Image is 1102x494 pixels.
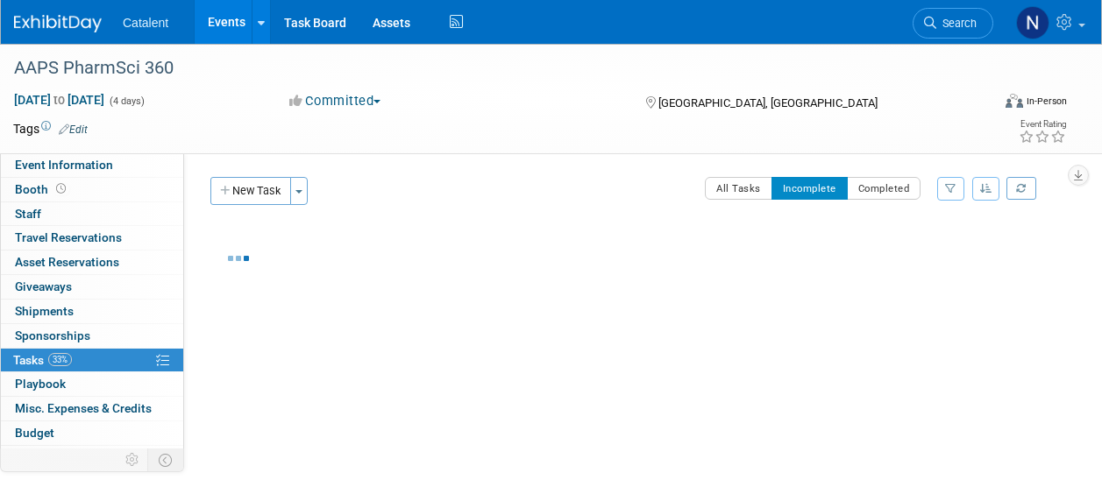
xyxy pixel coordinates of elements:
div: In-Person [1026,95,1067,108]
span: Travel Reservations [15,230,122,244]
a: Sponsorships [1,324,183,348]
span: [DATE] [DATE] [13,92,105,108]
a: Edit [59,123,88,136]
img: Nicole Bullock [1016,6,1049,39]
span: Giveaways [15,279,72,293]
a: Misc. Expenses & Credits [1,397,183,420]
a: Staff [1,202,183,226]
span: Booth [15,182,69,196]
span: Catalent [123,16,168,30]
button: New Task [210,177,291,205]
a: Shipments [1,300,183,323]
a: Refresh [1006,177,1036,200]
span: Booth not reserved yet [53,182,69,195]
span: Budget [15,426,54,440]
img: Format-Inperson.png [1006,94,1023,108]
div: AAPS PharmSci 360 [8,53,977,84]
button: Committed [283,92,387,110]
span: 33% [48,353,72,366]
a: Search [913,8,993,39]
span: Tasks [13,353,72,367]
span: Event Information [15,158,113,172]
a: Travel Reservations [1,226,183,250]
img: loading... [228,256,249,261]
a: Event Information [1,153,183,177]
span: Asset Reservations [15,255,119,269]
img: ExhibitDay [14,15,102,32]
span: Playbook [15,377,66,391]
a: Asset Reservations [1,251,183,274]
span: Sponsorships [15,328,90,342]
div: Event Rating [1019,120,1066,129]
a: Giveaways [1,275,183,299]
button: All Tasks [705,177,772,200]
span: Staff [15,207,41,221]
td: Tags [13,120,88,138]
span: [GEOGRAPHIC_DATA], [GEOGRAPHIC_DATA] [658,96,878,109]
a: Booth [1,178,183,201]
button: Incomplete [771,177,848,200]
div: Event Format [914,91,1067,117]
td: Toggle Event Tabs [148,448,184,471]
span: Search [936,17,977,30]
span: Shipments [15,304,74,318]
td: Personalize Event Tab Strip [117,448,148,471]
a: Tasks33% [1,349,183,372]
span: (4 days) [108,95,145,107]
a: Budget [1,421,183,445]
button: Completed [847,177,921,200]
span: Misc. Expenses & Credits [15,401,152,415]
span: to [51,93,68,107]
a: Playbook [1,372,183,396]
